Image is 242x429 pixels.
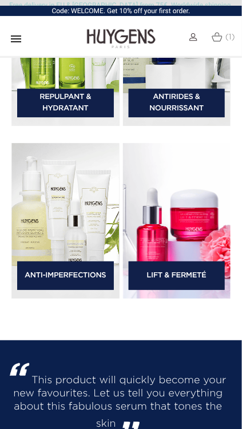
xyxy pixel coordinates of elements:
[212,33,235,42] a: (1)
[9,32,23,46] i: 
[129,89,225,117] a: Antirides & Nourrissant
[123,143,231,299] img: bannière catégorie 4
[17,89,114,117] a: Repulpant & Hydratant
[11,143,120,299] img: bannière catégorie 3
[17,261,114,290] a: Anti-Imperfections
[87,28,156,50] img: Huygens
[129,261,225,290] a: Lift & Fermeté
[225,33,235,41] span: (1)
